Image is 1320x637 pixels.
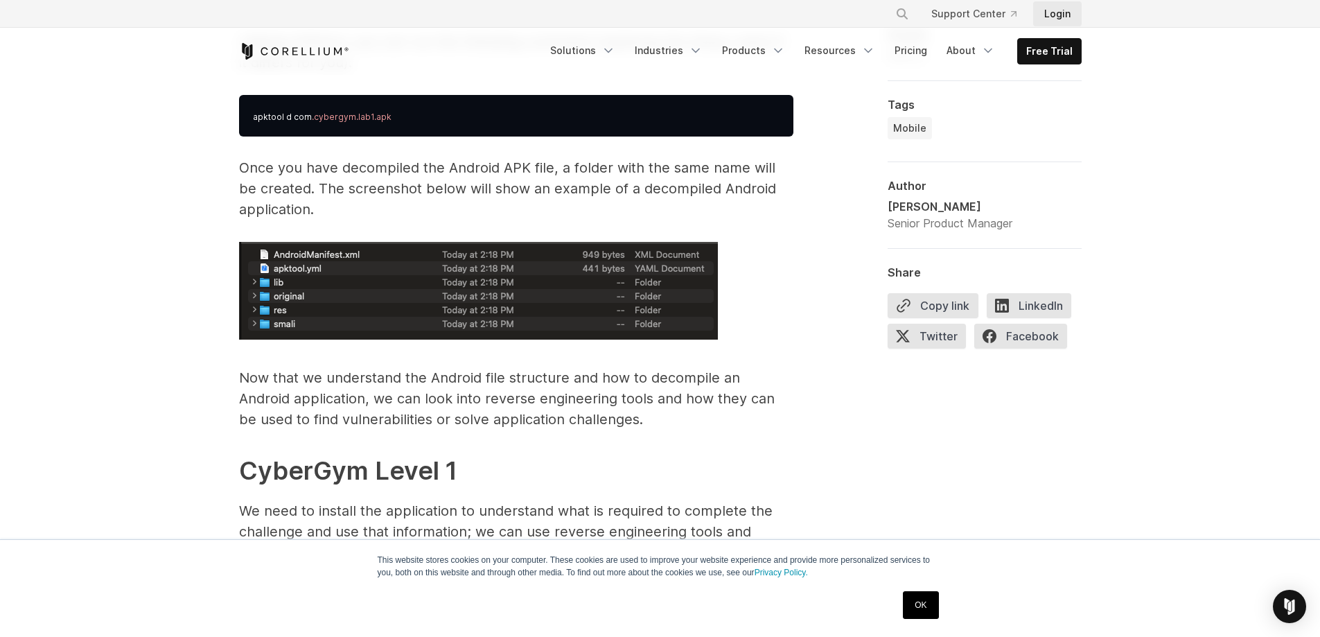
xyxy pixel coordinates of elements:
[253,112,312,122] span: apktool d com
[1273,590,1306,623] div: Open Intercom Messenger
[239,367,793,430] p: Now that we understand the Android file structure and how to decompile an Android application, we...
[886,38,935,63] a: Pricing
[239,455,457,486] strong: CyberGym Level 1
[888,215,1012,232] div: Senior Product Manager
[879,1,1082,26] div: Navigation Menu
[312,112,391,122] span: .cybergym.lab1.apk
[888,324,966,349] span: Twitter
[888,117,932,139] a: Mobile
[888,265,1082,279] div: Share
[239,500,793,563] p: We need to install the application to understand what is required to complete the challenge and u...
[239,157,793,220] p: Once you have decompiled the Android APK file, a folder with the same name will be created. The s...
[920,1,1028,26] a: Support Center
[378,554,943,579] p: This website stores cookies on your computer. These cookies are used to improve your website expe...
[542,38,1082,64] div: Navigation Menu
[626,38,711,63] a: Industries
[755,568,808,577] a: Privacy Policy.
[1018,39,1081,64] a: Free Trial
[974,324,1067,349] span: Facebook
[888,98,1082,112] div: Tags
[888,198,1012,215] div: [PERSON_NAME]
[239,43,349,60] a: Corellium Home
[893,121,926,135] span: Mobile
[987,293,1071,318] span: LinkedIn
[888,179,1082,193] div: Author
[888,324,974,354] a: Twitter
[888,293,978,318] button: Copy link
[542,38,624,63] a: Solutions
[903,591,938,619] a: OK
[987,293,1080,324] a: LinkedIn
[974,324,1075,354] a: Facebook
[890,1,915,26] button: Search
[239,242,718,340] img: Example of a decompiled android application.
[796,38,883,63] a: Resources
[1033,1,1082,26] a: Login
[714,38,793,63] a: Products
[938,38,1003,63] a: About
